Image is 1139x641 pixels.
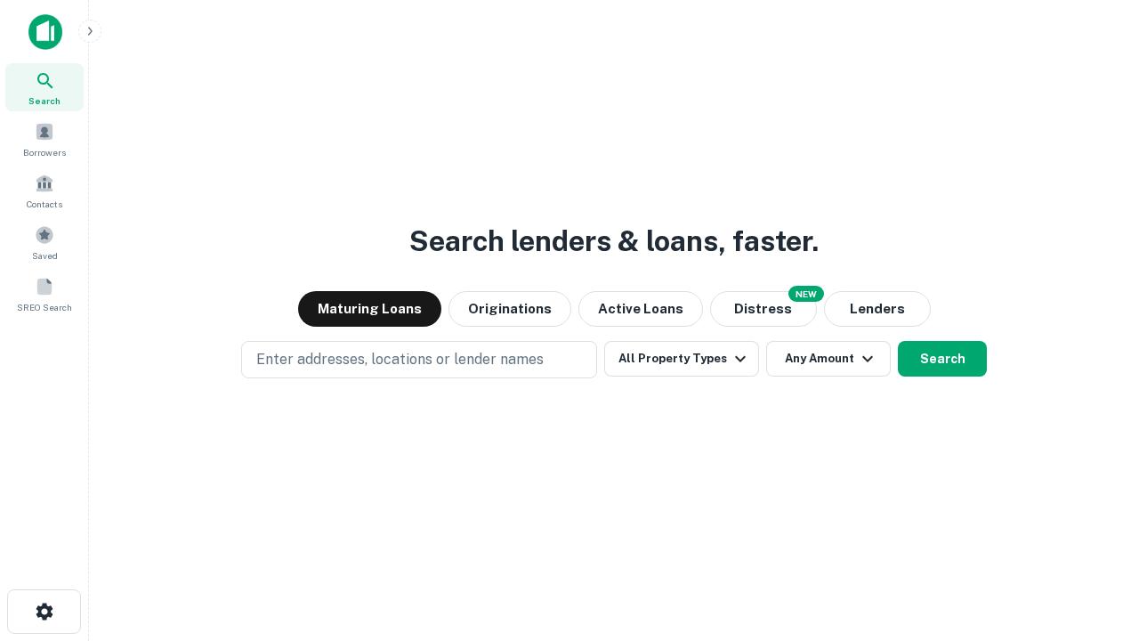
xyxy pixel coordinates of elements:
[604,341,759,377] button: All Property Types
[448,291,571,327] button: Originations
[5,218,84,266] a: Saved
[824,291,931,327] button: Lenders
[578,291,703,327] button: Active Loans
[28,14,62,50] img: capitalize-icon.png
[27,197,62,211] span: Contacts
[409,220,819,263] h3: Search lenders & loans, faster.
[788,286,824,302] div: NEW
[1050,442,1139,527] iframe: Chat Widget
[5,270,84,318] a: SREO Search
[710,291,817,327] button: Search distressed loans with lien and other non-mortgage details.
[28,93,61,108] span: Search
[256,349,544,370] p: Enter addresses, locations or lender names
[32,248,58,263] span: Saved
[17,300,72,314] span: SREO Search
[898,341,987,377] button: Search
[23,145,66,159] span: Borrowers
[5,115,84,163] a: Borrowers
[5,166,84,215] a: Contacts
[241,341,597,378] button: Enter addresses, locations or lender names
[766,341,891,377] button: Any Amount
[5,63,84,111] a: Search
[298,291,441,327] button: Maturing Loans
